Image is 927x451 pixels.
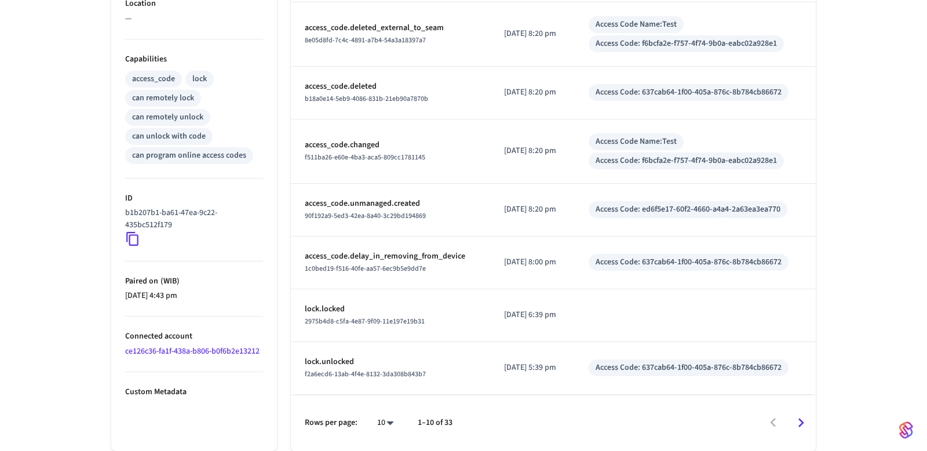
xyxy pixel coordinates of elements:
button: Go to next page [787,409,815,437]
span: 2975b4d8-c5fa-4e87-9f09-11e197e19b31 [305,317,425,326]
span: 8e05d8fd-7c4c-4891-a7b4-54a3a18397a7 [305,35,426,45]
p: [DATE] 5:39 pm [504,362,561,374]
div: Access Code: 637cab64-1f00-405a-876c-8b784cb86672 [596,86,782,99]
span: ( WIB ) [158,275,180,287]
p: Paired on [125,275,263,288]
p: b1b207b1-ba61-47ea-9c22-435bc512f179 [125,207,258,231]
p: [DATE] 4:43 pm [125,290,263,302]
p: [DATE] 6:39 pm [504,309,561,321]
span: 1c0bed19-f516-40fe-aa57-6ec9b5e9dd7e [305,264,426,274]
div: 10 [371,414,399,431]
div: can remotely lock [132,92,194,104]
div: Access Code Name: Test [596,136,677,148]
span: 90f192a9-5ed3-42ea-8a40-3c29bd194869 [305,211,426,221]
p: [DATE] 8:20 pm [504,145,561,157]
p: [DATE] 8:00 pm [504,256,561,268]
div: Access Code: 637cab64-1f00-405a-876c-8b784cb86672 [596,256,782,268]
span: f511ba26-e60e-4ba3-aca5-809cc1781145 [305,152,425,162]
p: access_code.unmanaged.created [305,198,476,210]
a: ce126c36-fa1f-438a-b806-b0f6b2e13212 [125,345,260,357]
p: access_code.delay_in_removing_from_device [305,250,476,263]
div: Access Code Name: Test [596,19,677,31]
p: 1–10 of 33 [418,417,452,429]
p: access_code.deleted [305,81,476,93]
div: Access Code: 637cab64-1f00-405a-876c-8b784cb86672 [596,362,782,374]
p: Rows per page: [305,417,357,429]
div: Access Code: f6bcfa2e-f757-4f74-9b0a-eabc02a928e1 [596,155,777,167]
p: [DATE] 8:20 pm [504,86,561,99]
div: can unlock with code [132,130,206,143]
span: f2a6ecd6-13ab-4f4e-8132-3da308b843b7 [305,369,426,379]
div: access_code [132,73,175,85]
p: Custom Metadata [125,386,263,398]
p: [DATE] 8:20 pm [504,28,561,40]
div: Access Code: ed6f5e17-60f2-4660-a4a4-2a63ea3ea770 [596,203,780,216]
span: b18a0e14-5eb9-4086-831b-21eb90a7870b [305,94,428,104]
p: access_code.changed [305,139,476,151]
p: — [125,13,263,25]
div: Access Code: f6bcfa2e-f757-4f74-9b0a-eabc02a928e1 [596,38,777,50]
div: lock [192,73,207,85]
p: access_code.deleted_external_to_seam [305,22,476,34]
p: lock.unlocked [305,356,476,368]
p: Capabilities [125,53,263,66]
p: lock.locked [305,303,476,315]
p: [DATE] 8:20 pm [504,203,561,216]
p: Connected account [125,330,263,343]
div: can program online access codes [132,150,246,162]
img: SeamLogoGradient.69752ec5.svg [899,421,913,439]
p: ID [125,192,263,205]
div: can remotely unlock [132,111,203,123]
